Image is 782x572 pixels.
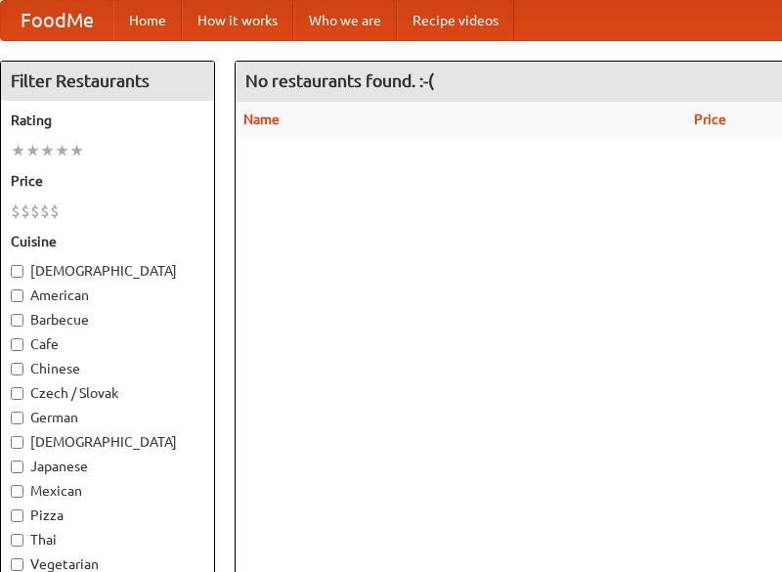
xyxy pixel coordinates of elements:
label: Pizza [11,506,204,525]
a: Price [694,111,726,127]
label: Thai [11,530,204,550]
input: Chinese [11,363,23,375]
label: Chinese [11,359,204,378]
li: ★ [25,140,40,161]
h5: Cuisine [11,232,204,251]
input: Czech / Slovak [11,387,23,400]
li: ★ [11,140,25,161]
label: German [11,408,204,427]
li: $ [11,200,21,222]
label: Barbecue [11,310,204,330]
input: Japanese [11,461,23,473]
input: Cafe [11,338,23,351]
a: Home [113,1,182,40]
li: ★ [55,140,69,161]
input: Thai [11,534,23,547]
label: American [11,286,204,305]
ng-pluralize: No restaurants found. :-( [245,71,434,90]
label: [DEMOGRAPHIC_DATA] [11,432,204,452]
a: Recipe videos [397,1,514,40]
li: $ [50,200,60,222]
li: ★ [40,140,55,161]
a: FoodMe [1,1,113,40]
h4: Filter Restaurants [1,62,214,101]
a: Name [243,111,280,127]
input: Pizza [11,509,23,522]
li: ★ [69,140,84,161]
li: $ [30,200,40,222]
label: Japanese [11,457,204,476]
label: Cafe [11,334,204,354]
a: How it works [182,1,293,40]
input: [DEMOGRAPHIC_DATA] [11,436,23,449]
input: Vegetarian [11,558,23,571]
label: [DEMOGRAPHIC_DATA] [11,261,204,281]
input: [DEMOGRAPHIC_DATA] [11,265,23,278]
li: $ [21,200,30,222]
input: German [11,412,23,424]
a: Who we are [293,1,397,40]
label: Czech / Slovak [11,383,204,403]
h5: Rating [11,110,204,130]
input: Barbecue [11,314,23,327]
li: $ [40,200,50,222]
h5: Price [11,171,204,191]
input: American [11,289,23,302]
input: Mexican [11,485,23,498]
label: Mexican [11,481,204,501]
